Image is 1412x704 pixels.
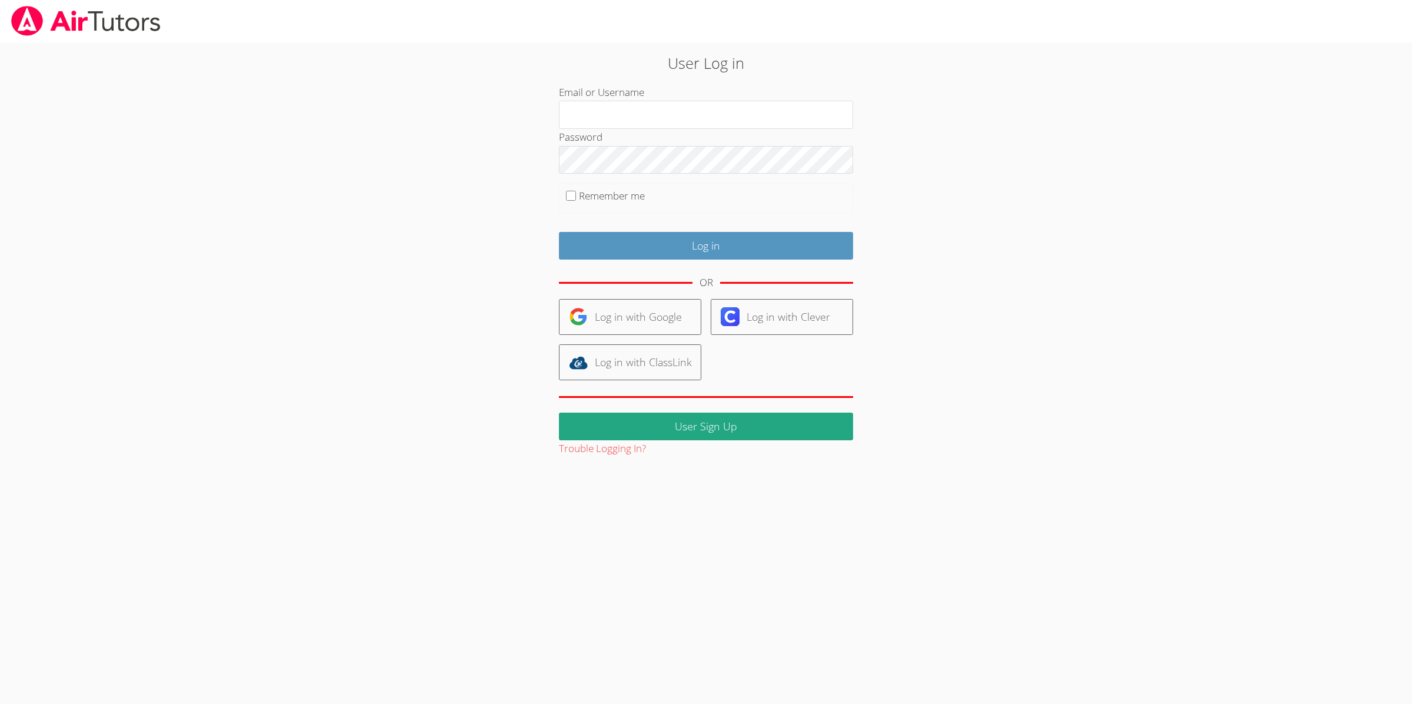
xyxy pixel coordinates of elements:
a: Log in with ClassLink [559,344,701,380]
h2: User Log in [325,52,1087,74]
button: Trouble Logging In? [559,440,646,457]
a: User Sign Up [559,413,853,440]
input: Log in [559,232,853,260]
label: Password [559,130,602,144]
img: classlink-logo-d6bb404cc1216ec64c9a2012d9dc4662098be43eaf13dc465df04b49fa7ab582.svg [569,353,588,372]
label: Remember me [579,189,645,202]
a: Log in with Clever [711,299,853,335]
img: google-logo-50288ca7cdecda66e5e0955fdab243c47b7ad437acaf1139b6f446037453330a.svg [569,307,588,326]
a: Log in with Google [559,299,701,335]
img: clever-logo-6eab21bc6e7a338710f1a6ff85c0baf02591cd810cc4098c63d3a4b26e2feb20.svg [721,307,740,326]
label: Email or Username [559,85,644,99]
div: OR [700,274,713,291]
img: airtutors_banner-c4298cdbf04f3fff15de1276eac7730deb9818008684d7c2e4769d2f7ddbe033.png [10,6,162,36]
